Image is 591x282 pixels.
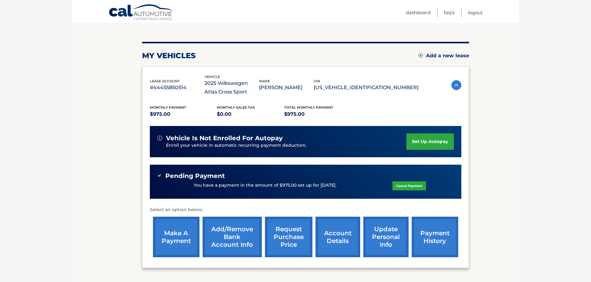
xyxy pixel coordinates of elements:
[284,105,333,110] span: Total Monthly Payment
[259,79,270,83] span: name
[157,173,162,178] img: check-green.svg
[412,217,458,257] a: payment history
[314,83,419,92] p: [US_VEHICLE_IDENTIFICATION_NUMBER]
[265,217,312,257] a: request purchase price
[217,110,284,119] p: $0.00
[194,182,337,189] p: You have a payment in the amount of $975.00 set up for [DATE].
[314,79,320,83] span: vin
[406,7,431,18] a: Dashboard
[150,206,461,214] p: Select an option below:
[316,217,360,257] a: account details
[165,172,225,180] span: Pending Payment
[166,134,283,142] span: vehicle is not enrolled for autopay
[284,110,351,119] p: $975.00
[150,83,204,92] p: #44455850514
[392,181,426,190] a: Cancel Payment
[204,79,259,96] p: 2025 Volkswagen Atlas Cross Sport
[150,105,186,110] span: Monthly Payment
[444,7,454,18] a: FAQ's
[150,79,180,83] span: lease account
[406,133,454,150] a: set up autopay
[451,80,461,90] img: accordion-active.svg
[363,217,409,257] a: update personal info
[217,105,255,110] span: Monthly sales Tax
[153,217,199,257] a: make a payment
[203,217,262,257] a: Add/Remove bank account info
[419,53,469,59] a: Add a new lease
[150,110,217,119] p: $975.00
[419,53,423,58] img: add.svg
[109,4,174,22] a: Cal Automotive
[142,51,196,60] h2: my vehicles
[204,75,220,79] span: vehicle
[157,136,162,141] img: alert-white.svg
[166,142,407,149] p: Enroll your vehicle in automatic recurring payment deduction.
[468,7,483,18] a: Logout
[259,83,314,92] p: [PERSON_NAME]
